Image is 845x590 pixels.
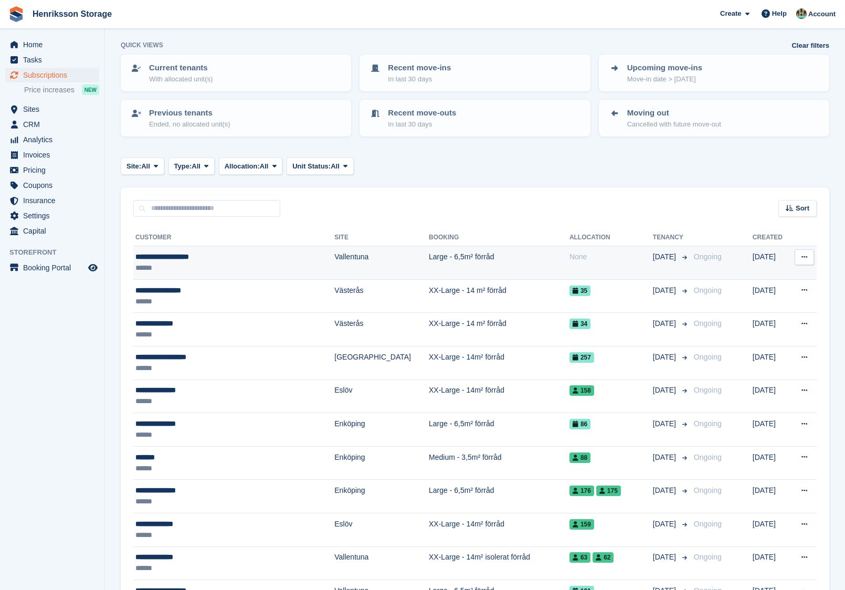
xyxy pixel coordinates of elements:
span: Unit Status: [292,161,331,172]
h6: Quick views [121,40,163,50]
p: Previous tenants [149,107,230,119]
span: [DATE] [653,251,678,262]
span: 176 [569,486,594,496]
td: XX-Large - 14m² förråd [429,380,569,413]
a: Preview store [87,261,99,274]
span: Home [23,37,86,52]
button: Type: All [168,157,215,175]
a: Clear filters [791,40,829,51]
span: [DATE] [653,318,678,329]
p: Ended, no allocated unit(s) [149,119,230,130]
span: Booking Portal [23,260,86,275]
a: Henriksson Storage [28,5,116,23]
td: [DATE] [753,446,789,480]
a: Price increases NEW [24,84,99,96]
p: Recent move-ins [388,62,451,74]
span: [DATE] [653,552,678,563]
span: Account [808,9,836,19]
a: menu [5,52,99,67]
span: Sort [796,203,809,214]
div: None [569,251,653,262]
td: XX-Large - 14 m² förråd [429,279,569,313]
p: In last 30 days [388,119,456,130]
span: Ongoing [694,520,722,528]
span: Price increases [24,85,75,95]
th: Tenancy [653,229,690,246]
a: menu [5,117,99,132]
span: Capital [23,224,86,238]
td: Eslöv [334,380,429,413]
td: XX-Large - 14m² förråd [429,513,569,546]
span: 62 [593,552,614,563]
a: Current tenants With allocated unit(s) [122,56,350,90]
a: menu [5,147,99,162]
span: 175 [596,486,621,496]
span: Tasks [23,52,86,67]
span: 63 [569,552,590,563]
p: Move-in date > [DATE] [627,74,702,85]
span: [DATE] [653,485,678,496]
span: [DATE] [653,418,678,429]
span: Ongoing [694,319,722,328]
span: All [192,161,200,172]
td: Västerås [334,313,429,346]
th: Customer [133,229,334,246]
a: Moving out Cancelled with future move-out [600,101,828,135]
span: Coupons [23,178,86,193]
td: Enköping [334,480,429,513]
a: menu [5,37,99,52]
p: Current tenants [149,62,213,74]
a: menu [5,102,99,117]
span: Storefront [9,247,104,258]
td: XX-Large - 14 m² förråd [429,313,569,346]
p: In last 30 days [388,74,451,85]
p: Upcoming move-ins [627,62,702,74]
th: Site [334,229,429,246]
a: menu [5,132,99,147]
span: Ongoing [694,286,722,294]
span: 159 [569,519,594,530]
a: menu [5,178,99,193]
a: Previous tenants Ended, no allocated unit(s) [122,101,350,135]
th: Allocation [569,229,653,246]
span: Ongoing [694,453,722,461]
span: Create [720,8,741,19]
span: [DATE] [653,285,678,296]
a: menu [5,208,99,223]
span: 158 [569,385,594,396]
td: [DATE] [753,380,789,413]
span: CRM [23,117,86,132]
td: XX-Large - 14m² isolerat förråd [429,546,569,580]
span: Ongoing [694,353,722,361]
a: menu [5,193,99,208]
td: Eslöv [334,513,429,546]
span: Subscriptions [23,68,86,82]
span: Pricing [23,163,86,177]
td: [DATE] [753,313,789,346]
td: [DATE] [753,480,789,513]
img: Isak Martinelle [796,8,807,19]
span: All [260,161,269,172]
td: Enköping [334,446,429,480]
span: Insurance [23,193,86,208]
td: Large - 6,5m² förråd [429,480,569,513]
button: Allocation: All [219,157,283,175]
td: Enköping [334,413,429,447]
span: [DATE] [653,352,678,363]
span: Ongoing [694,419,722,428]
a: Upcoming move-ins Move-in date > [DATE] [600,56,828,90]
span: Ongoing [694,486,722,494]
span: All [141,161,150,172]
td: Large - 6,5m² förråd [429,246,569,280]
td: [DATE] [753,246,789,280]
span: 34 [569,319,590,329]
td: Medium - 3,5m² förråd [429,446,569,480]
img: stora-icon-8386f47178a22dfd0bd8f6a31ec36ba5ce8667c1dd55bd0f319d3a0aa187defe.svg [8,6,24,22]
span: [DATE] [653,519,678,530]
button: Site: All [121,157,164,175]
td: Vallentuna [334,246,429,280]
a: menu [5,260,99,275]
a: menu [5,68,99,82]
span: Sites [23,102,86,117]
span: Help [772,8,787,19]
